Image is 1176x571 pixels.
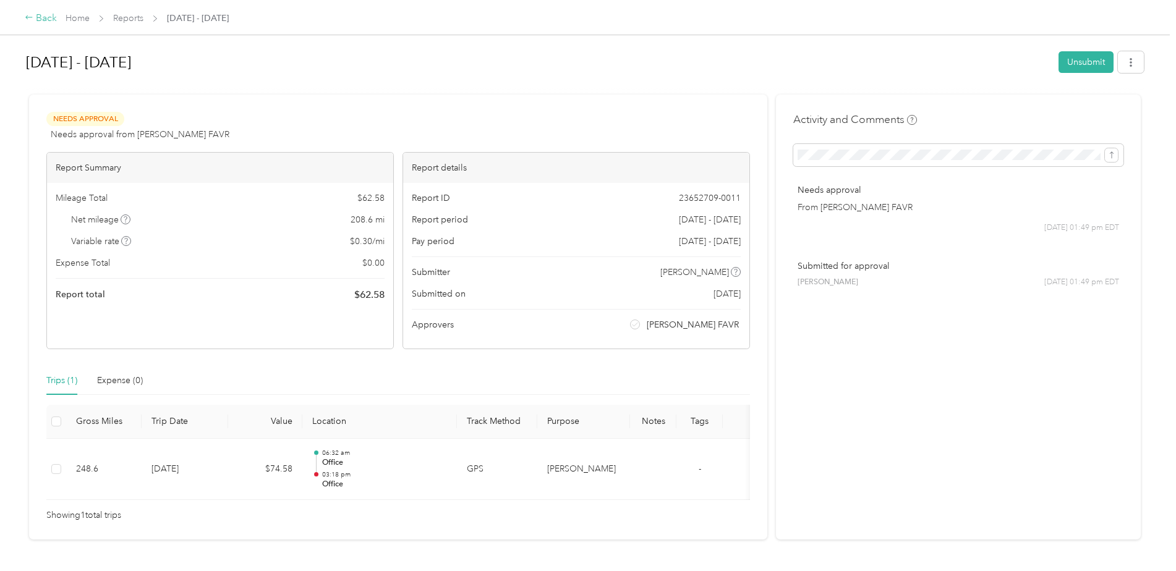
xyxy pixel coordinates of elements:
[412,192,450,205] span: Report ID
[56,192,108,205] span: Mileage Total
[51,128,229,141] span: Needs approval from [PERSON_NAME] FAVR
[167,12,229,25] span: [DATE] - [DATE]
[351,213,385,226] span: 208.6 mi
[322,479,447,490] p: Office
[412,235,454,248] span: Pay period
[322,449,447,457] p: 06:32 am
[1059,51,1114,73] button: Unsubmit
[457,439,537,501] td: GPS
[71,213,131,226] span: Net mileage
[56,288,105,301] span: Report total
[403,153,749,183] div: Report details
[46,509,121,522] span: Showing 1 total trips
[679,235,741,248] span: [DATE] - [DATE]
[71,235,132,248] span: Variable rate
[647,318,739,331] span: [PERSON_NAME] FAVR
[793,112,917,127] h4: Activity and Comments
[354,287,385,302] span: $ 62.58
[322,470,447,479] p: 03:18 pm
[660,266,729,279] span: [PERSON_NAME]
[350,235,385,248] span: $ 0.30 / mi
[537,439,630,501] td: Acosta
[56,256,110,269] span: Expense Total
[412,318,454,331] span: Approvers
[798,184,1119,197] p: Needs approval
[66,13,90,23] a: Home
[412,287,466,300] span: Submitted on
[322,457,447,468] p: Office
[97,374,143,387] div: Expense (0)
[676,405,723,439] th: Tags
[679,192,741,205] span: 23652709-0011
[1107,502,1176,571] iframe: Everlance-gr Chat Button Frame
[46,112,124,126] span: Needs Approval
[362,256,385,269] span: $ 0.00
[699,463,701,474] span: -
[302,405,457,439] th: Location
[798,260,1119,273] p: Submitted for approval
[714,287,741,300] span: [DATE]
[66,439,142,501] td: 248.6
[66,405,142,439] th: Gross Miles
[679,213,741,226] span: [DATE] - [DATE]
[798,201,1119,214] p: From [PERSON_NAME] FAVR
[357,192,385,205] span: $ 62.58
[113,13,143,23] a: Reports
[47,153,393,183] div: Report Summary
[46,374,77,387] div: Trips (1)
[630,405,676,439] th: Notes
[412,266,450,279] span: Submitter
[142,405,228,439] th: Trip Date
[228,405,302,439] th: Value
[798,277,858,288] span: [PERSON_NAME]
[412,213,468,226] span: Report period
[228,439,302,501] td: $74.58
[457,405,537,439] th: Track Method
[1044,277,1119,288] span: [DATE] 01:49 pm EDT
[1044,222,1119,234] span: [DATE] 01:49 pm EDT
[142,439,228,501] td: [DATE]
[26,48,1050,77] h1: Oct 1 - 15, 2025
[25,11,57,26] div: Back
[537,405,630,439] th: Purpose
